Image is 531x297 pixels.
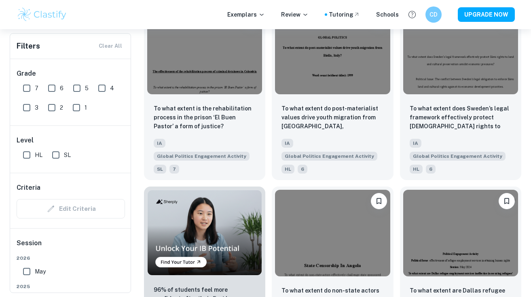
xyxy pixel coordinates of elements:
[425,6,442,23] button: CD
[410,152,506,161] span: Global Politics Engagement Activity
[298,165,307,174] span: 6
[35,267,46,276] span: May
[429,10,438,19] h6: CD
[85,84,89,93] span: 5
[17,238,125,255] h6: Session
[281,152,377,161] span: Global Politics Engagement Activity
[281,165,294,174] span: HL
[227,10,265,19] p: Exemplars
[410,104,512,132] p: To what extent does Sweden’s legal framework effectively protect Sámi rights to land and cultural...
[281,139,293,148] span: IA
[426,165,436,174] span: 6
[17,40,40,52] h6: Filters
[17,283,125,290] span: 2025
[403,8,518,94] img: Global Politics Engagement Activity IA example thumbnail: To what extent does Sweden’s legal frame
[281,104,383,132] p: To what extent do post-materialist values drive youth migration from Biella, Italy?
[329,10,360,19] a: Tutoring
[154,139,165,148] span: IA
[60,84,63,93] span: 6
[400,5,521,180] a: BookmarkTo what extent does Sweden’s legal framework effectively protect Sámi rights to land and ...
[60,103,63,112] span: 2
[17,199,125,219] div: Criteria filters are unavailable when searching by topic
[147,190,262,276] img: Thumbnail
[275,8,390,94] img: Global Politics Engagement Activity IA example thumbnail: To what extent do post-materialist value
[17,255,125,262] span: 2026
[64,151,71,159] span: SL
[272,5,393,180] a: BookmarkTo what extent do post-materialist values drive youth migration from Biella, Italy?IAGlob...
[17,69,125,78] h6: Grade
[35,84,38,93] span: 7
[147,8,262,94] img: Global Politics Engagement Activity IA example thumbnail: To what extent is the rehabilitation pro
[405,8,419,21] button: Help and Feedback
[144,5,265,180] a: BookmarkTo what extent is the rehabilitation process in the prison ‘El Buen Pastor’ a form of jus...
[154,104,256,131] p: To what extent is the rehabilitation process in the prison ‘El Buen Pastor’ a form of justice?
[169,165,179,174] span: 7
[17,136,125,145] h6: Level
[17,6,68,23] img: Clastify logo
[458,7,515,22] button: UPGRADE NOW
[275,190,390,276] img: Global Politics Engagement Activity IA example thumbnail: To what extent do non-state actors effec
[403,190,518,276] img: Global Politics Engagement Activity IA example thumbnail: To what extent are Dallas refugee employ
[410,139,421,148] span: IA
[110,84,114,93] span: 4
[410,165,423,174] span: HL
[154,165,166,174] span: SL
[371,193,387,209] button: Bookmark
[35,151,42,159] span: HL
[154,152,250,161] span: Global Politics Engagement Activity
[85,103,87,112] span: 1
[17,183,40,193] h6: Criteria
[376,10,399,19] a: Schools
[35,103,38,112] span: 3
[499,193,515,209] button: Bookmark
[281,10,309,19] p: Review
